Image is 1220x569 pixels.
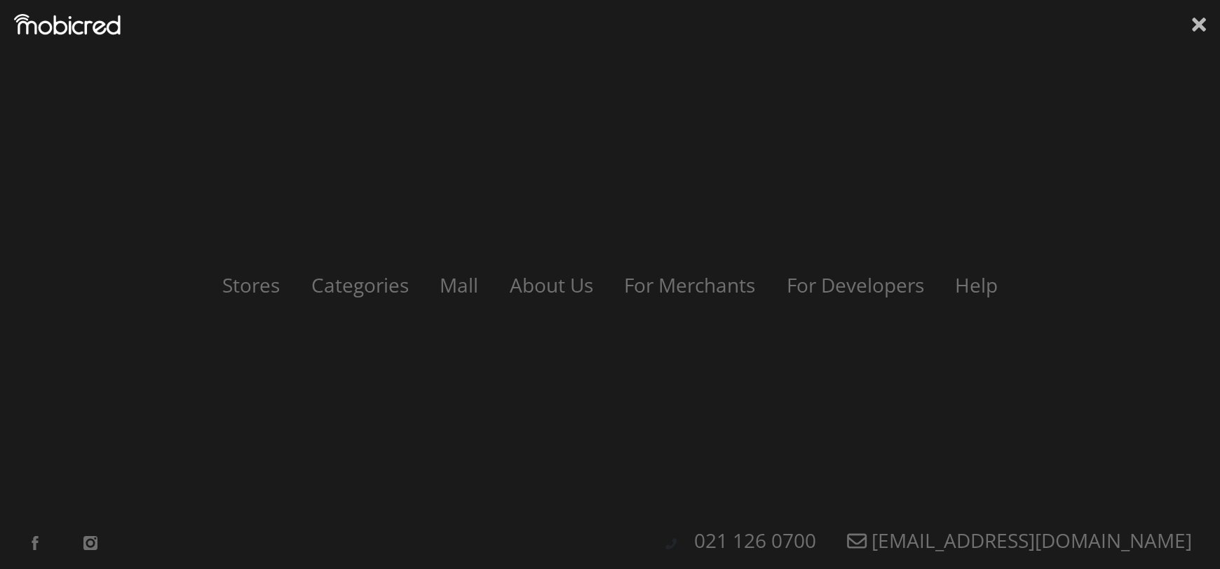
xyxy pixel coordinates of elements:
a: For Developers [772,272,937,298]
a: Categories [297,272,423,298]
img: Mobicred [14,14,121,35]
a: [EMAIL_ADDRESS][DOMAIN_NAME] [833,527,1206,554]
a: Mall [426,272,492,298]
a: For Merchants [610,272,769,298]
a: 021 126 0700 [680,527,830,554]
a: Stores [208,272,294,298]
a: Help [941,272,1012,298]
a: About Us [496,272,607,298]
